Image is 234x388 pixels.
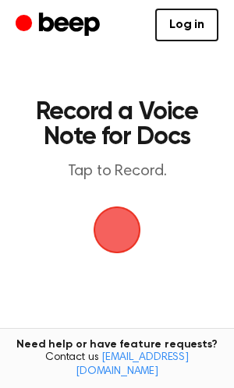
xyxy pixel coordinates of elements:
[155,9,218,41] a: Log in
[94,206,140,253] img: Beep Logo
[16,10,104,41] a: Beep
[28,162,206,182] p: Tap to Record.
[76,352,189,377] a: [EMAIL_ADDRESS][DOMAIN_NAME]
[9,351,225,379] span: Contact us
[28,100,206,150] h1: Record a Voice Note for Docs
